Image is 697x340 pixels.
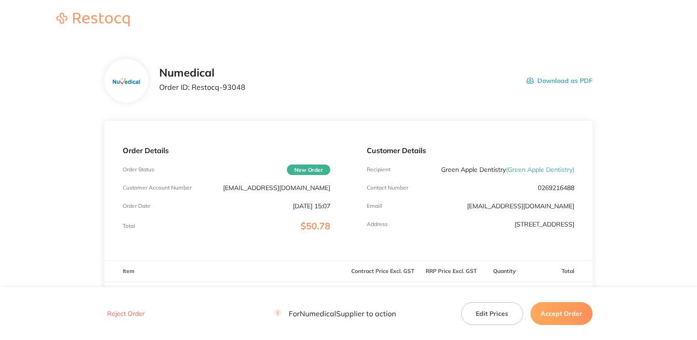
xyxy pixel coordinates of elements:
[531,302,593,325] button: Accept Order
[123,185,192,191] p: Customer Account Number
[367,166,390,173] p: Recipient
[367,146,574,155] p: Customer Details
[123,282,168,328] img: ZWNmaWZoaw
[287,165,330,175] span: New Order
[223,184,330,191] p: [EMAIL_ADDRESS][DOMAIN_NAME]
[467,202,574,210] a: [EMAIL_ADDRESS][DOMAIN_NAME]
[348,261,417,282] th: Contract Price Excl. GST
[123,166,154,173] p: Order Status
[367,203,382,209] p: Emaill
[301,220,330,232] span: $50.78
[159,67,245,79] h2: Numedical
[506,165,574,174] span: ( Green Apple Dentistry )
[293,202,330,210] p: [DATE] 15:07
[485,261,524,282] th: Quantity
[524,261,593,282] th: Total
[112,76,141,86] img: bTgzdmk4dA
[515,221,574,228] p: [STREET_ADDRESS]
[104,261,348,282] th: Item
[538,184,574,191] p: 0269216488
[123,223,135,229] p: Total
[274,309,396,318] p: For Numedical Supplier to action
[417,261,485,282] th: RRP Price Excl. GST
[441,166,574,173] p: Green Apple Dentistry
[47,13,139,28] a: Restocq logo
[461,302,523,325] button: Edit Prices
[367,185,408,191] p: Contact Number
[104,310,147,318] button: Reject Order
[47,13,139,26] img: Restocq logo
[123,146,330,155] p: Order Details
[367,221,388,227] p: Address
[159,83,245,91] p: Order ID: Restocq- 93048
[526,67,593,95] button: Download as PDF
[123,203,151,209] p: Order Date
